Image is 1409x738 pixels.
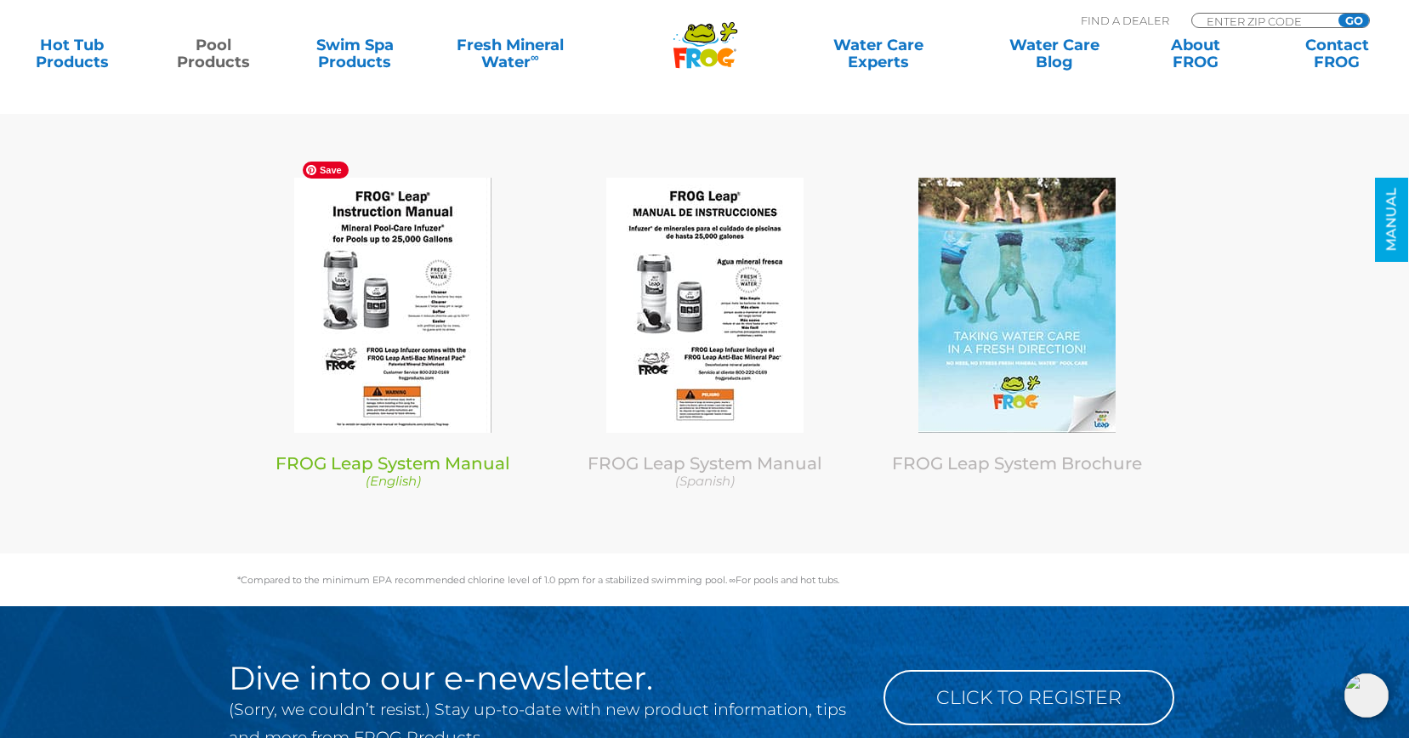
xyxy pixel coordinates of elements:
[999,37,1109,71] a: Water CareBlog
[562,453,849,490] a: FROG Leap System Manual (Spanish)
[300,37,410,71] a: Swim SpaProducts
[892,453,1142,474] a: FROG Leap System Brochure
[1205,14,1320,28] input: Zip Code Form
[1344,673,1389,718] img: openIcon
[366,473,421,489] em: (English)
[229,661,858,695] h2: Dive into our e-newsletter.
[1081,13,1169,28] p: Find A Dealer
[237,575,1173,585] p: *Compared to the minimum EPA recommended chlorine level of 1.0 ppm for a stabilized swimming pool...
[17,37,127,71] a: Hot TubProducts
[531,50,539,64] sup: ∞
[918,178,1116,433] img: FROG-All-Pool-with-LEAP-brochure
[883,670,1174,725] a: Click to Register
[303,162,349,179] span: Save
[1338,14,1369,27] input: GO
[294,178,491,433] img: Leap-Infuzer-Manual
[1375,178,1408,262] a: MANUAL
[250,453,537,490] a: FROG Leap System Manual (English)
[789,37,968,71] a: Water CareExperts
[1282,37,1392,71] a: ContactFROG
[441,37,579,71] a: Fresh MineralWater∞
[1140,37,1250,71] a: AboutFROG
[158,37,268,71] a: PoolProducts
[675,473,735,489] em: (Spanish)
[606,178,804,433] img: Leap-Infuzer-Manual-Spanish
